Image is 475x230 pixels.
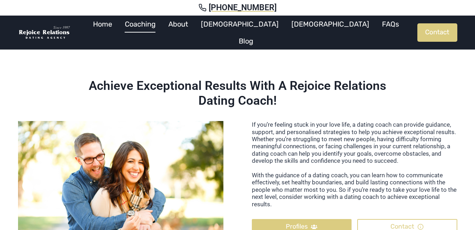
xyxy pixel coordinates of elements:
a: [DEMOGRAPHIC_DATA] [195,16,285,33]
nav: Primary Navigation [75,16,417,50]
img: Rejoice Relations [18,25,71,40]
a: Home [87,16,118,33]
a: [PHONE_NUMBER] [8,3,467,13]
a: About [162,16,195,33]
a: Contact [417,23,457,42]
a: [DEMOGRAPHIC_DATA] [285,16,376,33]
a: Blog [232,33,260,50]
a: Coaching [118,16,162,33]
a: FAQs [376,16,405,33]
h2: Achieve Exceptional Results With A Rejoice Relations Dating Coach! [71,79,404,108]
p: If you’re feeling stuck in your love life, a dating coach can provide guidance, support, and pers... [252,121,457,208]
span: [PHONE_NUMBER] [209,3,277,13]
